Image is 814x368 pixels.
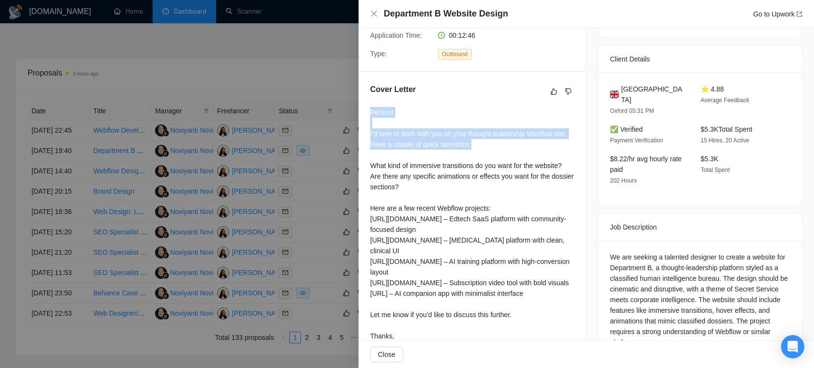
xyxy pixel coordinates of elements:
[610,155,682,173] span: $8.22/hr avg hourly rate paid
[621,84,685,105] span: [GEOGRAPHIC_DATA]
[610,214,790,240] div: Job Description
[378,349,395,360] span: Close
[610,177,637,184] span: 202 Hours
[438,49,471,60] span: Outbound
[370,31,422,39] span: Application Time:
[781,335,804,358] div: Open Intercom Messenger
[610,137,663,144] span: Payment Verification
[548,86,560,97] button: like
[610,252,790,348] div: We are seeking a talented designer to create a website for Department B, a thought-leadership pla...
[563,86,574,97] button: dislike
[610,89,619,100] img: 🇬🇧
[701,155,719,163] span: $5.3K
[610,46,790,72] div: Client Details
[565,88,572,95] span: dislike
[610,107,654,114] span: Oxford 05:31 PM
[797,11,802,17] span: export
[701,125,752,133] span: $5.3K Total Spent
[550,88,557,95] span: like
[610,125,643,133] span: ✅ Verified
[701,85,724,93] span: ⭐ 4.88
[701,137,749,144] span: 15 Hires, 20 Active
[753,10,802,18] a: Go to Upworkexport
[370,84,416,95] h5: Cover Letter
[370,107,574,352] div: Perfect! I’d love to work with you on your thought-leadership Webflow site. Have a couple of quic...
[370,10,378,18] button: Close
[370,10,378,17] span: close
[370,347,403,362] button: Close
[449,31,475,39] span: 00:12:46
[438,32,445,39] span: clock-circle
[370,50,387,58] span: Type:
[701,167,730,173] span: Total Spent
[384,8,508,20] h4: Department B Website Design
[701,97,750,104] span: Average Feedback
